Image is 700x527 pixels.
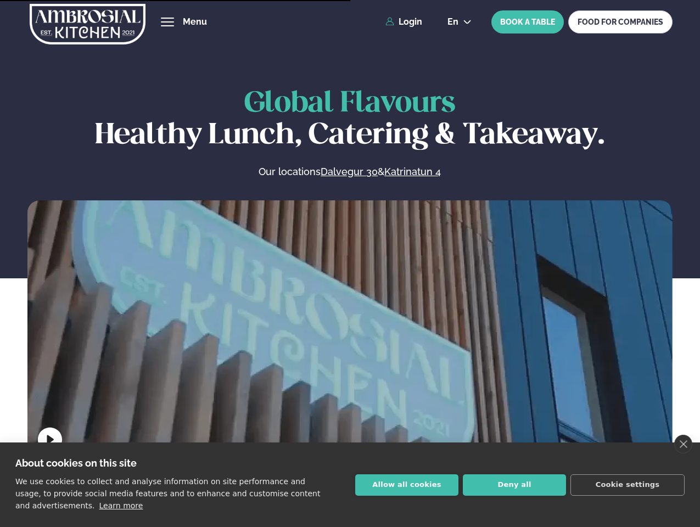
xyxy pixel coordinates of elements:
[385,17,422,27] a: Login
[161,15,174,29] button: hamburger
[15,477,320,510] p: We use cookies to collect and analyse information on site performance and usage, to provide socia...
[491,10,564,33] button: BOOK A TABLE
[463,474,566,496] button: Deny all
[244,90,455,117] span: Global Flavours
[15,457,137,469] strong: About cookies on this site
[439,18,480,26] button: en
[447,18,458,26] span: en
[142,165,557,178] p: Our locations &
[99,501,143,510] a: Learn more
[321,165,378,178] a: Dalvegur 30
[384,165,441,178] a: Katrinatun 4
[568,10,673,33] a: FOOD FOR COMPANIES
[674,435,692,453] a: close
[355,474,458,496] button: Allow all cookies
[570,474,685,496] button: Cookie settings
[27,88,673,152] h1: Healthy Lunch, Catering & Takeaway.
[30,2,145,47] img: logo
